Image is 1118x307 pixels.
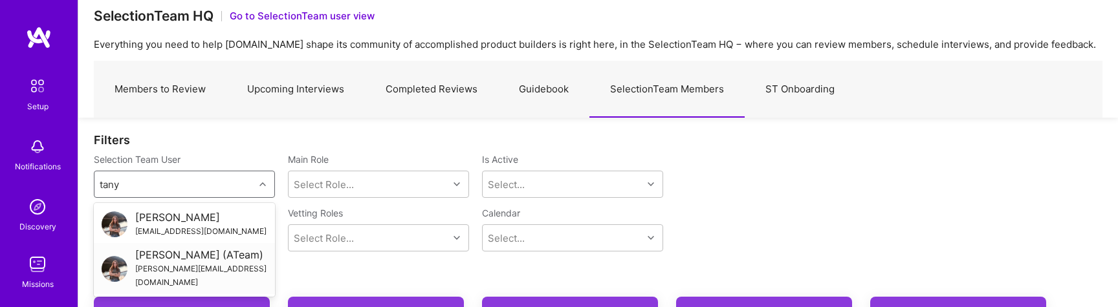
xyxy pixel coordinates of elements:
button: Go to SelectionTeam user view [230,9,375,23]
a: Guidebook [498,61,589,118]
i: icon Chevron [648,181,654,187]
div: Notifications [15,160,61,173]
label: Vetting Roles [288,207,469,219]
div: Select... [488,178,525,191]
div: Select... [488,231,525,245]
div: Select Role... [294,231,354,245]
div: [PERSON_NAME][EMAIL_ADDRESS][DOMAIN_NAME] [135,262,267,289]
div: [EMAIL_ADDRESS][DOMAIN_NAME] [135,224,267,238]
img: teamwork [25,251,50,277]
div: Missions [22,277,54,291]
div: Select Role... [294,178,354,191]
p: Everything you need to help [DOMAIN_NAME] shape its community of accomplished product builders is... [94,37,1102,51]
a: Upcoming Interviews [226,61,365,118]
i: icon Chevron [454,181,460,187]
img: User Avatar [102,256,127,282]
label: Main Role [288,153,469,165]
div: [PERSON_NAME] (ATeam) [135,248,267,262]
img: logo [26,26,52,49]
i: icon Chevron [648,235,654,241]
div: Filters [94,133,1102,147]
i: icon Chevron [454,235,460,241]
i: icon Chevron [259,181,266,187]
img: discovery [25,194,50,220]
div: Discovery [19,220,56,233]
label: Calendar [482,207,520,219]
a: ST Onboarding [745,61,855,118]
a: SelectionTeam Members [589,61,745,118]
a: Members to Review [94,61,226,118]
img: User Avatar [102,211,127,237]
h3: SelectionTeam HQ [94,8,214,24]
label: Is Active [482,153,518,165]
div: Setup [27,100,49,113]
img: setup [24,72,51,100]
a: Completed Reviews [365,61,498,118]
div: [PERSON_NAME] [135,211,267,224]
img: bell [25,134,50,160]
label: Selection Team User [94,153,275,165]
